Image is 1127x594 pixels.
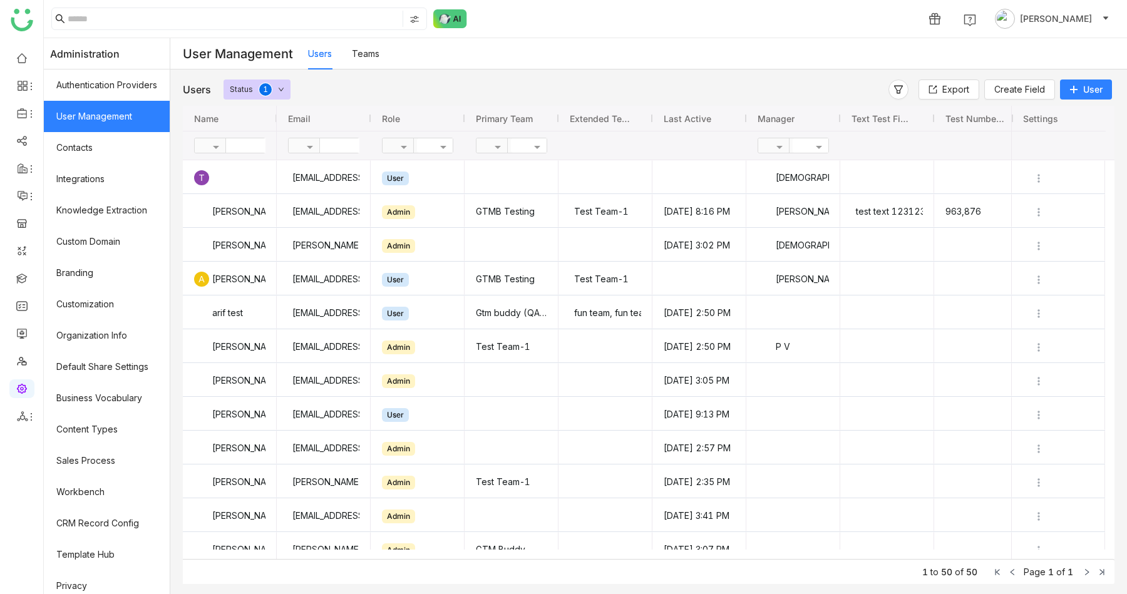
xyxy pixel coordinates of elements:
[1032,409,1045,421] img: more.svg
[919,79,979,100] button: Export
[44,445,170,476] a: Sales Process
[476,533,547,566] gtmb-cell-renderer: GTM Buddy
[288,228,359,262] div: [PERSON_NAME][EMAIL_ADDRESS]
[288,262,359,295] div: [EMAIL_ADDRESS][DOMAIN_NAME]
[758,195,829,228] div: [PERSON_NAME]
[964,14,976,26] img: help.svg
[288,397,359,431] div: [EMAIL_ADDRESS][DOMAIN_NAME]
[1011,194,1105,228] div: Press SPACE to select this row.
[476,195,547,228] gtmb-cell-renderer: GTMB Testing
[476,113,533,124] span: Primary Team
[259,83,272,96] nz-badge-sup: 1
[1011,532,1105,566] div: Press SPACE to select this row.
[758,204,773,219] img: 684a9d79de261c4b36a3e13b
[382,113,400,124] span: Role
[194,330,265,363] div: [PERSON_NAME]
[288,296,359,329] div: [EMAIL_ADDRESS][DOMAIN_NAME]
[1024,566,1046,577] span: Page
[194,195,265,228] div: [PERSON_NAME]
[758,339,773,354] img: 68514051512bef77ea259416
[664,431,735,464] gtmb-cell-renderer: [DATE] 2:57 PM
[664,397,735,431] gtmb-cell-renderer: [DATE] 9:13 PM
[570,296,641,329] div: fun team, fun team 2
[1032,544,1045,556] img: more.svg
[1083,83,1103,96] span: User
[44,257,170,289] a: Branding
[382,307,409,320] div: User
[194,499,265,532] div: [PERSON_NAME]
[1020,12,1092,26] span: [PERSON_NAME]
[1032,443,1045,455] img: more.svg
[288,195,359,228] div: [EMAIL_ADDRESS][DOMAIN_NAME]
[955,566,964,577] span: of
[382,172,409,185] div: User
[852,113,913,124] span: Text test field
[44,132,170,163] a: Contacts
[922,566,928,577] span: 1
[183,83,211,96] div: Users
[194,305,209,320] img: 684abccfde261c4b36a4c026
[1011,464,1105,498] div: Press SPACE to select this row.
[1048,566,1054,577] span: 1
[664,465,735,498] gtmb-cell-renderer: [DATE] 2:35 PM
[1011,431,1105,464] div: Press SPACE to select this row.
[194,238,209,253] img: 684a9b57de261c4b36a3d29f
[1032,206,1045,218] img: more.svg
[44,69,170,101] a: Authentication Providers
[945,113,1007,124] span: Test Number field
[1032,510,1045,523] img: more.svg
[1032,172,1045,185] img: more.svg
[1011,363,1105,397] div: Press SPACE to select this row.
[288,330,359,363] div: [EMAIL_ADDRESS]
[758,113,795,124] span: Manager
[382,341,415,354] div: Admin
[758,330,829,363] div: P V
[1011,498,1105,532] div: Press SPACE to select this row.
[382,408,409,422] div: User
[382,543,415,557] div: Admin
[183,262,277,295] div: Press SPACE to select this row.
[44,320,170,351] a: Organization Info
[288,465,359,498] div: [PERSON_NAME][EMAIL_ADDRESS]
[1032,274,1045,286] img: more.svg
[382,374,415,388] div: Admin
[570,195,641,228] div: Test Team-1
[194,228,265,262] div: [PERSON_NAME] [PERSON_NAME]
[1032,307,1045,320] img: more.svg
[664,195,735,228] gtmb-cell-renderer: [DATE] 8:16 PM
[308,48,332,59] a: Users
[994,83,1045,96] span: Create Field
[382,510,415,523] div: Admin
[664,330,735,363] gtmb-cell-renderer: [DATE] 2:50 PM
[476,465,547,498] gtmb-cell-renderer: Test Team-1
[1011,397,1105,431] div: Press SPACE to select this row.
[664,499,735,532] gtmb-cell-renderer: [DATE] 3:41 PM
[288,533,359,566] div: [PERSON_NAME][EMAIL_ADDRESS]
[44,539,170,570] a: Template Hub
[758,262,829,295] div: [PERSON_NAME]
[194,474,209,489] img: 684a9845de261c4b36a3b50d
[1060,79,1112,100] button: User
[1032,240,1045,252] img: more.svg
[476,296,547,329] gtmb-cell-renderer: Gtm buddy (QA Team)
[194,364,265,397] div: [PERSON_NAME]
[194,262,265,295] div: [PERSON_NAME]
[288,364,359,397] div: [EMAIL_ADDRESS]
[170,39,308,69] div: User Management
[758,228,829,262] div: [DEMOGRAPHIC_DATA][PERSON_NAME]
[183,160,277,194] div: Press SPACE to select this row.
[852,195,923,228] div: test text 123123
[44,414,170,445] a: Content Types
[183,464,277,498] div: Press SPACE to select this row.
[382,273,409,287] div: User
[758,238,773,253] img: 684a9b06de261c4b36a3cf65
[664,113,711,124] span: Last active
[942,83,969,96] span: Export
[44,101,170,132] a: User Management
[194,272,209,287] div: A
[476,330,547,363] gtmb-cell-renderer: Test Team-1
[194,339,209,354] img: 684a9aedde261c4b36a3ced9
[44,476,170,508] a: Workbench
[382,205,415,219] div: Admin
[382,476,415,489] div: Admin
